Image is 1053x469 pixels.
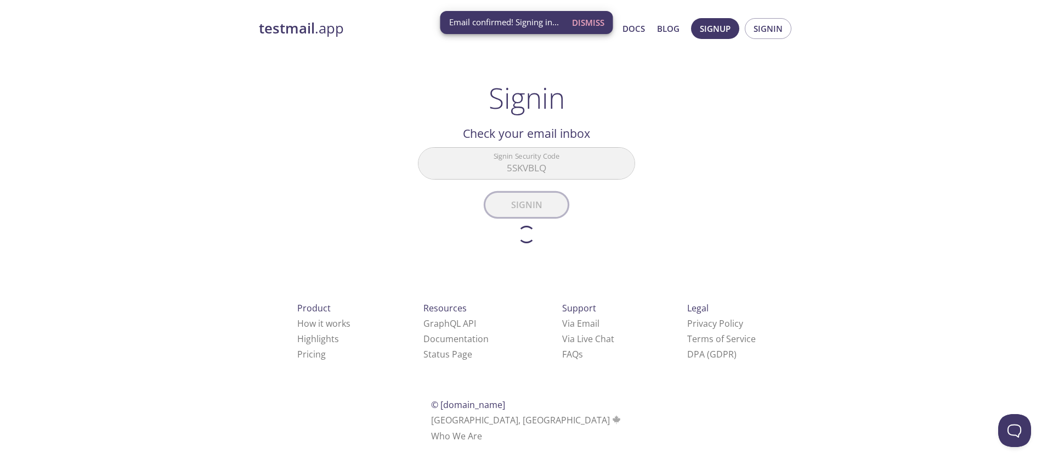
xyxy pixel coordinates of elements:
a: Pricing [297,348,326,360]
span: Email confirmed! Signing in... [449,16,559,28]
span: Signin [754,21,783,36]
a: Terms of Service [687,333,756,345]
a: Docs [622,21,645,36]
button: Signin [745,18,791,39]
span: [GEOGRAPHIC_DATA], [GEOGRAPHIC_DATA] [431,414,622,426]
a: Highlights [297,333,339,345]
span: Resources [423,302,467,314]
iframe: Help Scout Beacon - Open [998,414,1031,447]
a: Privacy Policy [687,317,743,330]
span: © [DOMAIN_NAME] [431,399,505,411]
a: FAQ [562,348,583,360]
a: Blog [657,21,680,36]
span: Product [297,302,331,314]
a: Via Email [562,317,599,330]
h2: Check your email inbox [418,124,635,143]
a: testmail.app [259,19,517,38]
a: Who We Are [431,430,482,442]
a: Documentation [423,333,489,345]
button: Dismiss [568,12,609,33]
a: How it works [297,317,350,330]
a: Status Page [423,348,472,360]
span: Dismiss [572,15,604,30]
strong: testmail [259,19,315,38]
button: Signup [691,18,739,39]
a: DPA (GDPR) [687,348,737,360]
span: Support [562,302,596,314]
a: GraphQL API [423,317,476,330]
a: Via Live Chat [562,333,614,345]
span: s [579,348,583,360]
h1: Signin [489,81,565,114]
span: Legal [687,302,709,314]
span: Signup [700,21,731,36]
